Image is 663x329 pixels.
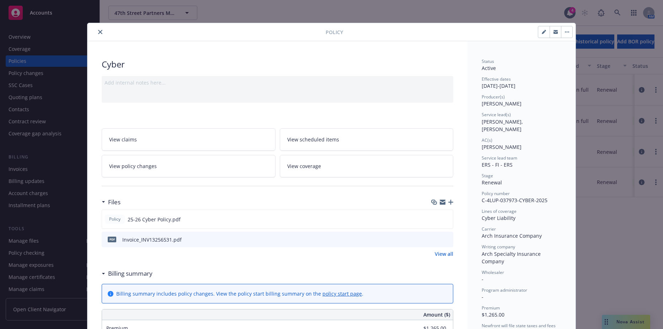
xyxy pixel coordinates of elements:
span: Writing company [482,244,515,250]
span: Policy number [482,190,510,196]
span: Premium [482,305,500,311]
button: close [96,28,105,36]
span: Policy [326,28,343,36]
span: Program administrator [482,287,527,293]
span: Service lead(s) [482,112,511,118]
button: download file [432,216,438,223]
span: Wholesaler [482,269,504,275]
span: Status [482,58,494,64]
span: Amount ($) [423,311,450,318]
button: preview file [444,236,450,243]
div: Cyber Liability [482,214,561,222]
span: [PERSON_NAME] [482,100,522,107]
span: Arch Insurance Company [482,232,542,239]
span: ERS - FI - ERS [482,161,513,168]
button: download file [433,236,438,243]
span: Policy [108,216,122,222]
span: Service lead team [482,155,517,161]
span: [PERSON_NAME] [482,144,522,150]
span: Producer(s) [482,94,505,100]
a: policy start page [322,290,362,297]
button: preview file [444,216,450,223]
h3: Files [108,198,121,207]
h3: Billing summary [108,269,153,278]
div: Billing summary [102,269,153,278]
span: Effective dates [482,76,511,82]
span: $1,265.00 [482,311,504,318]
span: Newfront will file state taxes and fees [482,323,556,329]
a: View policy changes [102,155,276,177]
a: View claims [102,128,276,151]
div: Files [102,198,121,207]
div: [DATE] - [DATE] [482,76,561,90]
span: Stage [482,173,493,179]
span: C-4LUP-037973-CYBER-2025 [482,197,547,204]
a: View scheduled items [280,128,454,151]
a: View coverage [280,155,454,177]
div: Billing summary includes policy changes. View the policy start billing summary on the . [116,290,363,297]
span: View policy changes [109,162,157,170]
span: Lines of coverage [482,208,517,214]
span: View scheduled items [287,136,339,143]
span: pdf [108,237,116,242]
div: Invoice_INV13256531.pdf [122,236,182,243]
span: View coverage [287,162,321,170]
div: Cyber [102,58,453,70]
span: 25-26 Cyber Policy.pdf [128,216,181,223]
span: AC(s) [482,137,492,143]
span: Active [482,65,496,71]
span: - [482,293,483,300]
span: View claims [109,136,137,143]
span: [PERSON_NAME], [PERSON_NAME] [482,118,524,133]
span: - [482,276,483,282]
span: Renewal [482,179,502,186]
a: View all [435,250,453,258]
span: Carrier [482,226,496,232]
span: Arch Specialty Insurance Company [482,250,542,265]
div: Add internal notes here... [105,79,450,86]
